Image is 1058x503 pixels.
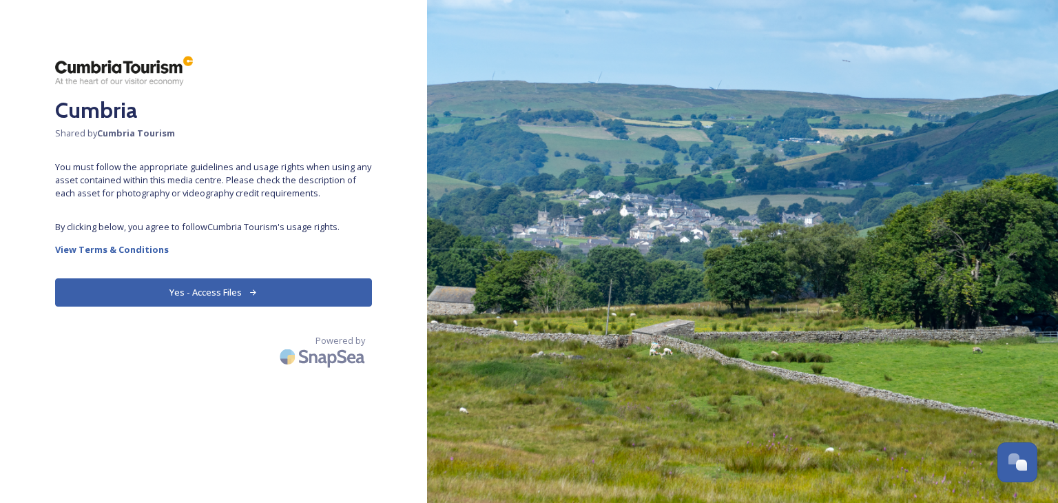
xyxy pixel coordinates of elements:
[55,278,372,307] button: Yes - Access Files
[55,243,169,256] strong: View Terms & Conditions
[55,94,372,127] h2: Cumbria
[55,241,372,258] a: View Terms & Conditions
[55,55,193,87] img: ct_logo.png
[97,127,175,139] strong: Cumbria Tourism
[55,220,372,234] span: By clicking below, you agree to follow Cumbria Tourism 's usage rights.
[315,334,365,347] span: Powered by
[55,127,372,140] span: Shared by
[997,442,1037,482] button: Open Chat
[55,161,372,201] span: You must follow the appropriate guidelines and usage rights when using any asset contained within...
[276,340,372,373] img: SnapSea Logo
